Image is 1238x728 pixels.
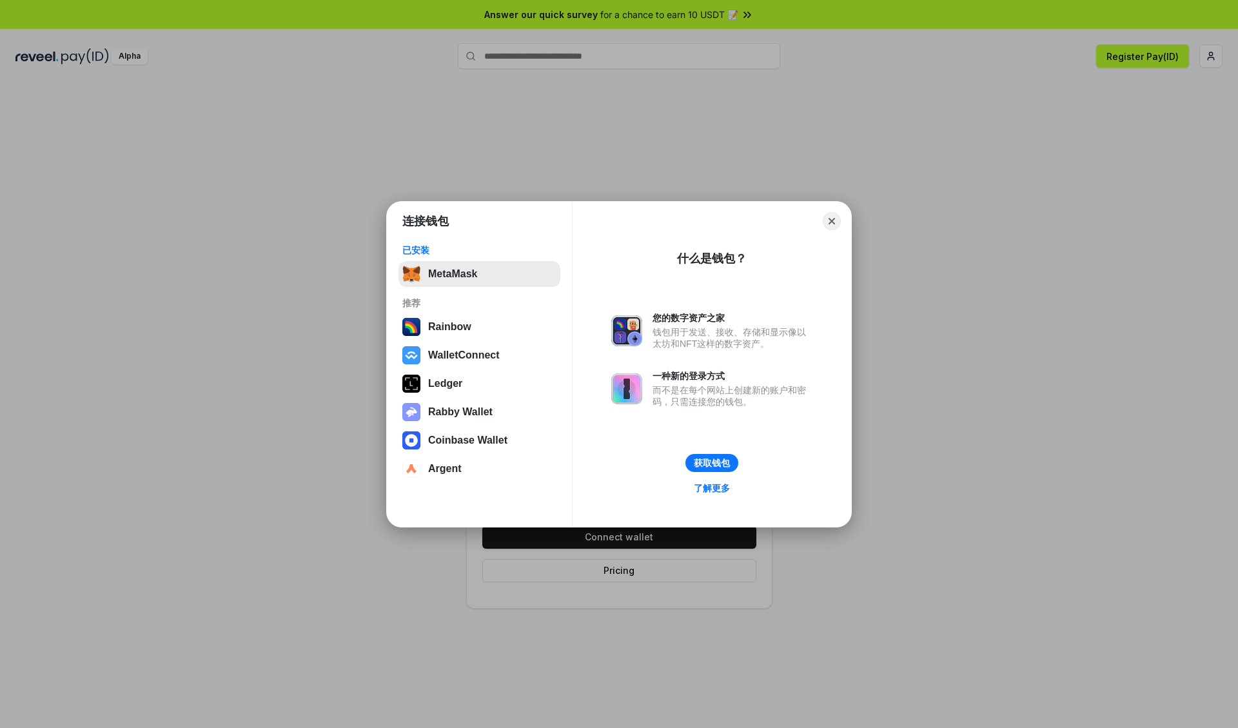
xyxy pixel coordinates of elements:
[398,428,560,453] button: Coinbase Wallet
[428,435,507,446] div: Coinbase Wallet
[686,480,738,497] a: 了解更多
[428,378,462,389] div: Ledger
[398,342,560,368] button: WalletConnect
[402,375,420,393] img: svg+xml,%3Csvg%20xmlns%3D%22http%3A%2F%2Fwww.w3.org%2F2000%2Fsvg%22%20width%3D%2228%22%20height%3...
[402,213,449,229] h1: 连接钱包
[685,454,738,472] button: 获取钱包
[611,373,642,404] img: svg+xml,%3Csvg%20xmlns%3D%22http%3A%2F%2Fwww.w3.org%2F2000%2Fsvg%22%20fill%3D%22none%22%20viewBox...
[402,403,420,421] img: svg+xml,%3Csvg%20xmlns%3D%22http%3A%2F%2Fwww.w3.org%2F2000%2Fsvg%22%20fill%3D%22none%22%20viewBox...
[428,321,471,333] div: Rainbow
[398,314,560,340] button: Rainbow
[402,297,556,309] div: 推荐
[653,326,812,349] div: 钱包用于发送、接收、存储和显示像以太坊和NFT这样的数字资产。
[694,457,730,469] div: 获取钱包
[402,431,420,449] img: svg+xml,%3Csvg%20width%3D%2228%22%20height%3D%2228%22%20viewBox%3D%220%200%2028%2028%22%20fill%3D...
[694,482,730,494] div: 了解更多
[398,371,560,397] button: Ledger
[428,406,493,418] div: Rabby Wallet
[428,463,462,475] div: Argent
[398,399,560,425] button: Rabby Wallet
[653,370,812,382] div: 一种新的登录方式
[611,315,642,346] img: svg+xml,%3Csvg%20xmlns%3D%22http%3A%2F%2Fwww.w3.org%2F2000%2Fsvg%22%20fill%3D%22none%22%20viewBox...
[653,384,812,408] div: 而不是在每个网站上创建新的账户和密码，只需连接您的钱包。
[402,318,420,336] img: svg+xml,%3Csvg%20width%3D%22120%22%20height%3D%22120%22%20viewBox%3D%220%200%20120%20120%22%20fil...
[677,251,747,266] div: 什么是钱包？
[823,212,841,230] button: Close
[398,456,560,482] button: Argent
[402,265,420,283] img: svg+xml,%3Csvg%20fill%3D%22none%22%20height%3D%2233%22%20viewBox%3D%220%200%2035%2033%22%20width%...
[653,312,812,324] div: 您的数字资产之家
[428,268,477,280] div: MetaMask
[398,261,560,287] button: MetaMask
[402,346,420,364] img: svg+xml,%3Csvg%20width%3D%2228%22%20height%3D%2228%22%20viewBox%3D%220%200%2028%2028%22%20fill%3D...
[402,460,420,478] img: svg+xml,%3Csvg%20width%3D%2228%22%20height%3D%2228%22%20viewBox%3D%220%200%2028%2028%22%20fill%3D...
[402,244,556,256] div: 已安装
[428,349,500,361] div: WalletConnect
